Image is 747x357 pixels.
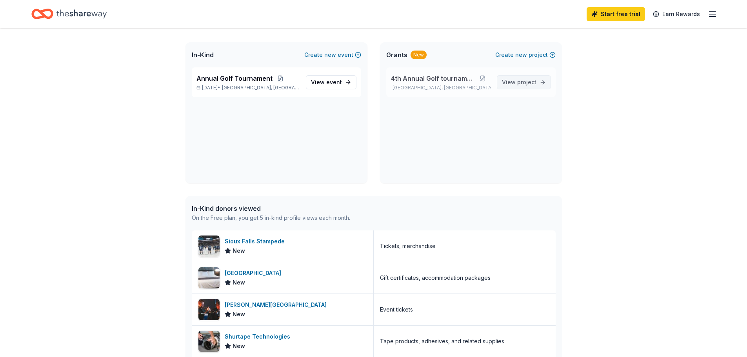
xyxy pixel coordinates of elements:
a: View project [497,75,551,89]
span: View [502,78,536,87]
span: New [233,310,245,319]
img: Image for Royal River Casino [198,267,220,288]
p: [DATE] • [196,85,300,91]
p: [GEOGRAPHIC_DATA], [GEOGRAPHIC_DATA] [391,85,491,91]
span: Annual Golf Tournament [196,74,273,83]
div: Tickets, merchandise [380,241,436,251]
button: Createnewevent [304,50,361,60]
span: event [326,79,342,85]
span: In-Kind [192,50,214,60]
img: Image for Denny Sanford PREMIER Center [198,299,220,320]
img: Image for Sioux Falls Stampede [198,236,220,257]
div: Sioux Falls Stampede [225,237,288,246]
a: Home [31,5,107,23]
a: Start free trial [587,7,645,21]
span: New [233,341,245,351]
div: [GEOGRAPHIC_DATA] [225,268,284,278]
div: Gift certificates, accommodation packages [380,273,491,283]
span: new [324,50,336,60]
span: new [515,50,527,60]
button: Createnewproject [495,50,556,60]
span: [GEOGRAPHIC_DATA], [GEOGRAPHIC_DATA] [222,85,299,91]
div: New [411,51,427,59]
div: On the Free plan, you get 5 in-kind profile views each month. [192,213,350,223]
div: In-Kind donors viewed [192,204,350,213]
div: [PERSON_NAME][GEOGRAPHIC_DATA] [225,300,330,310]
div: Tape products, adhesives, and related supplies [380,337,504,346]
div: Event tickets [380,305,413,314]
span: New [233,246,245,256]
span: View [311,78,342,87]
span: Grants [386,50,407,60]
span: project [517,79,536,85]
span: New [233,278,245,287]
div: Shurtape Technologies [225,332,293,341]
a: Earn Rewards [648,7,705,21]
a: View event [306,75,356,89]
img: Image for Shurtape Technologies [198,331,220,352]
span: 4th Annual Golf tournament [391,74,475,83]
